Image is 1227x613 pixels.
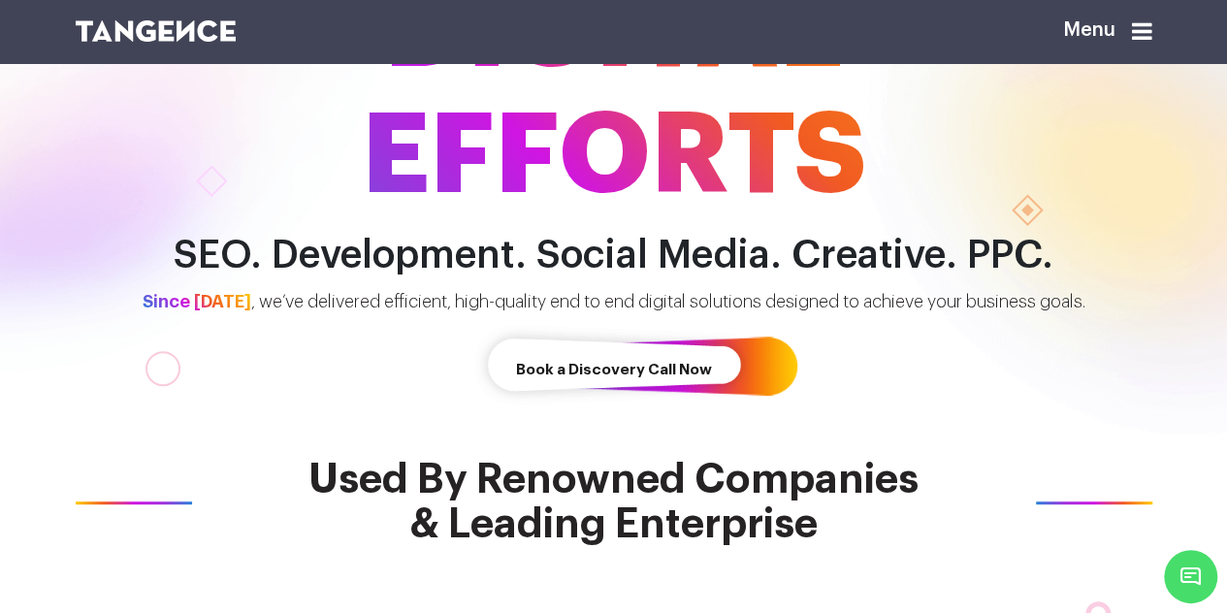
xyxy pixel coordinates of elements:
p: , we’ve delivered efficient, high-quality end to end digital solutions designed to achieve your b... [96,289,1132,315]
span: Chat Widget [1164,550,1217,603]
a: Book a Discovery Call Now [474,315,754,422]
img: logo SVG [76,20,237,42]
h2: SEO. Development. Social Media. Creative. PPC. [61,234,1167,277]
span: Used By Renowned Companies & Leading Enterprise [76,457,1152,546]
span: Since [DATE] [143,293,251,310]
